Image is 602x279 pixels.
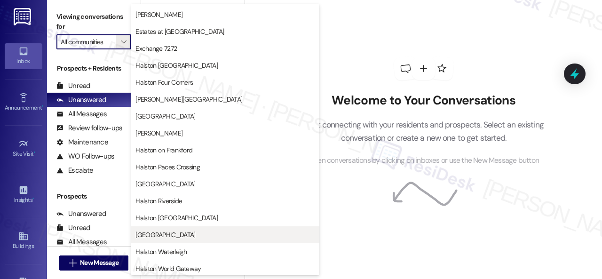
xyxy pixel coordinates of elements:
span: Halston on Frankford [135,145,192,155]
div: WO Follow-ups [56,151,114,161]
button: New Message [59,255,129,271]
span: [GEOGRAPHIC_DATA] [135,112,195,121]
span: Halston Waterleigh [135,247,187,256]
label: Viewing conversations for [56,9,131,34]
div: All Messages [56,109,107,119]
img: ResiDesk Logo [14,8,33,25]
a: Insights • [5,182,42,207]
span: Halston Riverside [135,196,182,206]
span: Halston Paces Crossing [135,162,200,172]
span: [GEOGRAPHIC_DATA] [135,179,195,189]
div: Maintenance [56,137,108,147]
div: Unread [56,223,90,233]
span: [PERSON_NAME] [135,10,182,19]
a: Inbox [5,43,42,69]
span: Open conversations by clicking on inboxes or use the New Message button [308,155,539,167]
div: Review follow-ups [56,123,122,133]
span: Halston [GEOGRAPHIC_DATA] [135,213,218,223]
h2: Welcome to Your Conversations [289,93,558,108]
input: All communities [61,34,116,49]
a: Buildings [5,228,42,254]
div: Escalate [56,166,93,175]
i:  [121,38,126,46]
span: [PERSON_NAME][GEOGRAPHIC_DATA] [135,95,242,104]
span: • [34,149,35,156]
div: Prospects + Residents [47,64,141,73]
p: Start connecting with your residents and prospects. Select an existing conversation or create a n... [289,118,558,145]
span: Halston World Gateway [135,264,201,273]
div: All Messages [56,237,107,247]
a: Site Visit • [5,136,42,161]
span: Halston [GEOGRAPHIC_DATA] [135,61,218,70]
div: Unread [56,81,90,91]
i:  [69,259,76,267]
div: Prospects [47,191,141,201]
span: [PERSON_NAME] [135,128,182,138]
span: New Message [80,258,119,268]
span: Estates at [GEOGRAPHIC_DATA] [135,27,224,36]
div: Unanswered [56,209,106,219]
span: [GEOGRAPHIC_DATA] [135,230,195,239]
span: Exchange 7272 [135,44,177,53]
span: • [42,103,43,110]
span: Halston Four Corners [135,78,193,87]
span: • [32,195,34,202]
div: Unanswered [56,95,106,105]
